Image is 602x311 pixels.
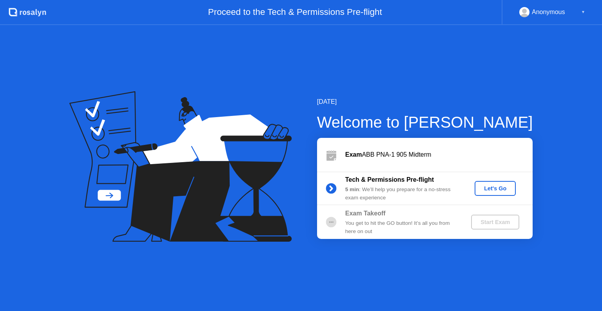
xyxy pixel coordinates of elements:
div: ▼ [581,7,585,17]
b: Tech & Permissions Pre-flight [345,176,434,183]
div: Let's Go [478,185,513,192]
b: Exam Takeoff [345,210,386,217]
div: Anonymous [532,7,565,17]
b: Exam [345,151,362,158]
div: : We’ll help you prepare for a no-stress exam experience [345,186,458,202]
div: Start Exam [474,219,516,225]
button: Let's Go [475,181,516,196]
b: 5 min [345,186,359,192]
div: You get to hit the GO button! It’s all you from here on out [345,219,458,235]
div: ABB PNA-1 905 Midterm [345,150,533,159]
button: Start Exam [471,215,519,230]
div: Welcome to [PERSON_NAME] [317,110,533,134]
div: [DATE] [317,97,533,107]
